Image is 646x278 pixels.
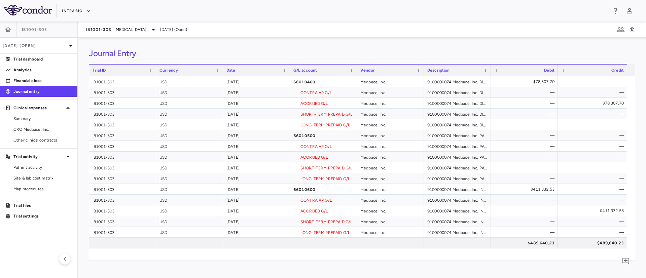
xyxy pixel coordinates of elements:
[13,186,72,192] span: Map procedures
[424,173,491,184] div: 9100000074 Medpace, Inc. PASS_THROUGH
[13,154,64,160] p: Trial activity
[564,130,624,141] div: —
[424,195,491,205] div: 9100000074 Medpace, Inc. INVESTIGATOR_FEES
[89,152,156,162] div: IB1001-303
[497,119,554,130] div: —
[89,227,156,237] div: IB1001-303
[93,68,106,73] span: Trial ID
[424,227,491,237] div: 9100000074 Medpace, Inc. INVESTIGATOR_FEES
[89,173,156,184] div: IB1001-303
[564,98,624,109] div: $78,307.70
[564,76,624,87] div: —
[497,76,554,87] div: $78,307.70
[156,76,223,87] div: USD
[13,175,72,181] span: Site & lab cost matrix
[360,68,375,73] span: Vendor
[424,130,491,141] div: 9100000074 Medpace, Inc. PASS_THROUGH
[497,162,554,173] div: —
[564,162,624,173] div: —
[13,126,72,132] span: CRO Medpace, Inc.
[357,173,424,184] div: Medpace, Inc.
[564,109,624,119] div: —
[156,173,223,184] div: USD
[357,109,424,119] div: Medpace, Inc.
[290,195,357,205] div: CONTRA AP G/L
[424,184,491,194] div: 9100000074 Medpace, Inc. INVESTIGATOR_FEES
[497,238,554,248] div: $489,640.23
[13,164,72,170] span: Patient activity
[13,116,72,122] span: Summary
[223,76,290,87] div: [DATE]
[89,98,156,108] div: IB1001-303
[424,119,491,130] div: 9100000074 Medpace, Inc. DIRECT_FEES
[226,68,236,73] span: Date
[497,109,554,119] div: —
[564,227,624,238] div: —
[497,195,554,205] div: —
[357,184,424,194] div: Medpace, Inc.
[223,130,290,141] div: [DATE]
[497,216,554,227] div: —
[223,141,290,151] div: [DATE]
[156,130,223,141] div: USD
[424,109,491,119] div: 9100000074 Medpace, Inc. DIRECT_FEES
[62,6,91,16] button: IntraBio
[497,173,554,184] div: —
[357,119,424,130] div: Medpace, Inc.
[564,87,624,98] div: —
[159,68,178,73] span: Currency
[290,130,357,141] div: 66010500
[290,119,357,130] div: LONG-TERM PREPAID G/L
[13,88,72,94] p: Journal entry
[223,195,290,205] div: [DATE]
[427,68,450,73] span: Description
[564,195,624,205] div: —
[89,48,136,58] h3: Journal Entry
[357,162,424,173] div: Medpace, Inc.
[424,205,491,216] div: 9100000074 Medpace, Inc. INVESTIGATOR_FEES
[424,141,491,151] div: 9100000074 Medpace, Inc. PASS_THROUGH
[497,184,554,195] div: $411,332.53
[290,98,357,108] div: ACCRUED G/L
[293,68,317,73] span: G/L account
[357,216,424,227] div: Medpace, Inc.
[156,152,223,162] div: USD
[424,162,491,173] div: 9100000074 Medpace, Inc. PASS_THROUGH
[564,152,624,162] div: —
[223,173,290,184] div: [DATE]
[156,87,223,97] div: USD
[114,27,147,33] span: [MEDICAL_DATA]
[89,195,156,205] div: IB1001-303
[564,119,624,130] div: —
[290,76,357,87] div: 66010400
[357,130,424,141] div: Medpace, Inc.
[89,119,156,130] div: IB1001-303
[89,205,156,216] div: IB1001-303
[223,205,290,216] div: [DATE]
[156,205,223,216] div: USD
[89,216,156,227] div: IB1001-303
[156,227,223,237] div: USD
[497,227,554,238] div: —
[357,141,424,151] div: Medpace, Inc.
[564,173,624,184] div: —
[357,76,424,87] div: Medpace, Inc.
[89,184,156,194] div: IB1001-303
[156,141,223,151] div: USD
[497,205,554,216] div: —
[290,216,357,227] div: SHORT-TERM PREPAID G/L
[357,152,424,162] div: Medpace, Inc.
[357,195,424,205] div: Medpace, Inc.
[357,98,424,108] div: Medpace, Inc.
[497,152,554,162] div: —
[223,98,290,108] div: [DATE]
[160,27,187,33] span: [DATE] (Open)
[13,105,64,111] p: Clinical expenses
[424,87,491,97] div: 9100000074 Medpace, Inc. DIRECT_FEES
[89,141,156,151] div: IB1001-303
[89,109,156,119] div: IB1001-303
[4,5,52,15] img: logo-full-BYUhSk78.svg
[156,195,223,205] div: USD
[89,130,156,141] div: IB1001-303
[290,162,357,173] div: SHORT-TERM PREPAID G/L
